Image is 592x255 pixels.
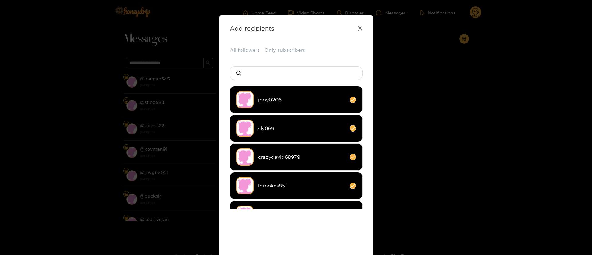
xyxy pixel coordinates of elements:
[230,47,260,54] button: All followers
[236,120,254,137] img: no-avatar.png
[258,182,345,189] span: lbrookes85
[264,47,305,54] button: Only subscribers
[236,148,254,166] img: no-avatar.png
[258,125,345,132] span: sly069
[230,25,274,32] strong: Add recipients
[236,206,254,223] img: no-avatar.png
[236,91,254,108] img: no-avatar.png
[258,96,345,103] span: jboy0206
[258,154,345,161] span: crazydavid68979
[236,177,254,194] img: no-avatar.png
